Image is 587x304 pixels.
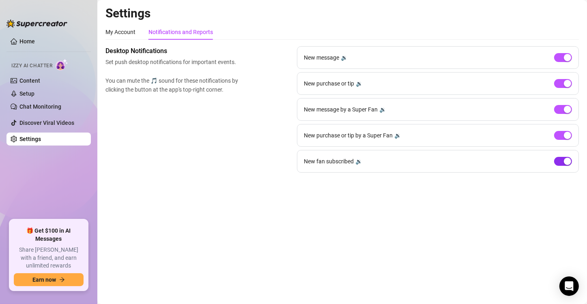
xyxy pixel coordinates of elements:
[14,273,84,286] button: Earn nowarrow-right
[304,79,354,88] span: New purchase or tip
[19,120,74,126] a: Discover Viral Videos
[356,79,363,88] div: 🔉
[304,157,354,166] span: New fan subscribed
[355,157,362,166] div: 🔉
[19,38,35,45] a: Home
[304,131,393,140] span: New purchase or tip by a Super Fan
[6,19,67,28] img: logo-BBDzfeDw.svg
[59,277,65,283] span: arrow-right
[105,76,242,94] span: You can mute the 🎵 sound for these notifications by clicking the button at the app's top-right co...
[379,105,386,114] div: 🔉
[304,53,339,62] span: New message
[559,276,579,296] div: Open Intercom Messenger
[304,105,378,114] span: New message by a Super Fan
[394,131,401,140] div: 🔉
[14,246,84,270] span: Share [PERSON_NAME] with a friend, and earn unlimited rewards
[14,227,84,243] span: 🎁 Get $100 in AI Messages
[19,136,41,142] a: Settings
[105,6,579,21] h2: Settings
[105,58,242,66] span: Set push desktop notifications for important events.
[105,28,135,36] div: My Account
[56,59,68,71] img: AI Chatter
[11,62,52,70] span: Izzy AI Chatter
[148,28,213,36] div: Notifications and Reports
[19,90,34,97] a: Setup
[105,46,242,56] span: Desktop Notifications
[19,103,61,110] a: Chat Monitoring
[341,53,348,62] div: 🔉
[19,77,40,84] a: Content
[32,276,56,283] span: Earn now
